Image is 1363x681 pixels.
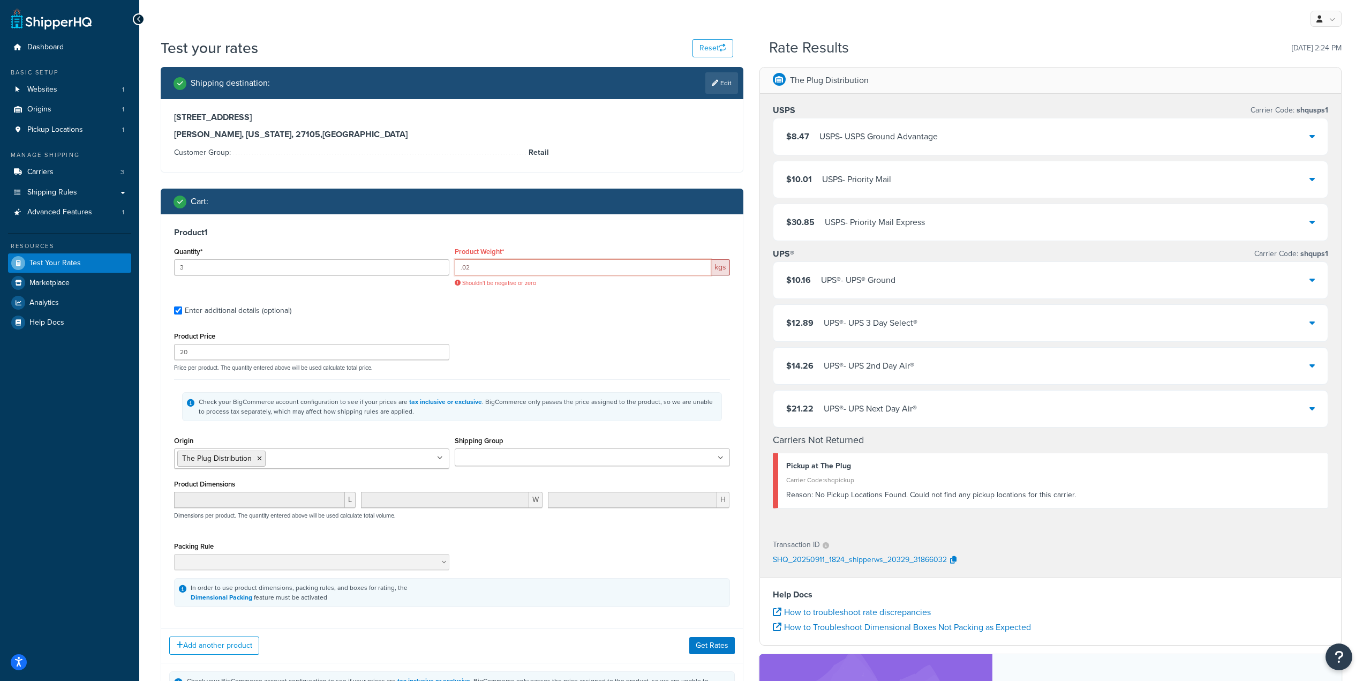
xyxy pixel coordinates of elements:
[174,147,234,158] span: Customer Group:
[174,306,182,315] input: Enter additional details (optional)
[8,68,131,77] div: Basic Setup
[773,606,931,618] a: How to troubleshoot rate discrepancies
[769,40,849,56] h2: Rate Results
[27,85,57,94] span: Websites
[27,168,54,177] span: Carriers
[1326,643,1352,670] button: Open Resource Center
[773,105,795,116] h3: USPS
[455,259,711,275] input: 0.00
[29,318,64,327] span: Help Docs
[122,208,124,217] span: 1
[717,492,729,508] span: H
[1292,41,1342,56] p: [DATE] 2:24 PM
[1298,248,1328,259] span: shqups1
[819,129,938,144] div: USPS - USPS Ground Advantage
[185,303,291,318] div: Enter additional details (optional)
[529,492,543,508] span: W
[455,279,730,287] span: Shouldn't be negative or zero
[822,172,891,187] div: USPS - Priority Mail
[705,72,738,94] a: Edit
[174,437,193,445] label: Origin
[824,358,914,373] div: UPS® - UPS 2nd Day Air®
[174,542,214,550] label: Packing Rule
[786,459,1320,474] div: Pickup at The Plug
[8,80,131,100] a: Websites1
[786,317,814,329] span: $12.89
[821,273,895,288] div: UPS® - UPS® Ground
[8,162,131,182] a: Carriers3
[8,313,131,332] a: Help Docs
[790,73,869,88] p: The Plug Distribution
[122,105,124,114] span: 1
[824,316,917,331] div: UPS® - UPS 3 Day Select®
[786,274,811,286] span: $10.16
[8,38,131,57] a: Dashboard
[692,39,733,57] button: Reset
[8,162,131,182] li: Carriers
[161,38,258,58] h1: Test your rates
[786,130,809,143] span: $8.47
[786,488,1320,503] div: No Pickup Locations Found. Could not find any pickup locations for this carrier.
[1294,104,1328,116] span: shqusps1
[773,433,1329,447] h4: Carriers Not Returned
[27,188,77,197] span: Shipping Rules
[8,120,131,140] li: Pickup Locations
[773,552,947,568] p: SHQ_20250911_1824_shipperws_20329_31866032
[8,203,131,222] a: Advanced Features1
[27,43,64,52] span: Dashboard
[27,125,83,134] span: Pickup Locations
[27,208,92,217] span: Advanced Features
[122,85,124,94] span: 1
[1254,246,1328,261] p: Carrier Code:
[8,80,131,100] li: Websites
[27,105,51,114] span: Origins
[121,168,124,177] span: 3
[1251,103,1328,118] p: Carrier Code:
[8,293,131,312] a: Analytics
[29,259,81,268] span: Test Your Rates
[29,298,59,308] span: Analytics
[345,492,356,508] span: L
[191,583,408,602] div: In order to use product dimensions, packing rules, and boxes for rating, the feature must be acti...
[174,480,235,488] label: Product Dimensions
[174,112,730,123] h3: [STREET_ADDRESS]
[191,197,208,206] h2: Cart :
[786,360,814,372] span: $14.26
[8,100,131,119] li: Origins
[174,129,730,140] h3: [PERSON_NAME], [US_STATE], 27105 , [GEOGRAPHIC_DATA]
[824,401,917,416] div: UPS® - UPS Next Day Air®
[174,227,730,238] h3: Product 1
[29,279,70,288] span: Marketplace
[773,537,820,552] p: Transaction ID
[786,216,815,228] span: $30.85
[773,621,1031,633] a: How to Troubleshoot Dimensional Boxes Not Packing as Expected
[8,273,131,293] a: Marketplace
[199,397,717,416] div: Check your BigCommerce account configuration to see if your prices are . BigCommerce only passes ...
[786,489,813,500] span: Reason:
[8,100,131,119] a: Origins1
[8,203,131,222] li: Advanced Features
[8,242,131,251] div: Resources
[8,183,131,203] a: Shipping Rules
[8,120,131,140] a: Pickup Locations1
[174,259,449,275] input: 0.0
[174,248,202,256] label: Quantity*
[773,588,1329,601] h4: Help Docs
[191,593,252,602] a: Dimensional Packing
[786,402,814,415] span: $21.22
[171,512,396,519] p: Dimensions per product. The quantity entered above will be used calculate total volume.
[786,173,812,185] span: $10.01
[174,332,215,340] label: Product Price
[526,146,549,159] span: Retail
[786,473,1320,488] div: Carrier Code: shqpickup
[169,637,259,655] button: Add another product
[182,453,252,464] span: The Plug Distribution
[171,364,733,371] p: Price per product. The quantity entered above will be used calculate total price.
[455,248,504,256] label: Product Weight*
[8,151,131,160] div: Manage Shipping
[773,249,794,259] h3: UPS®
